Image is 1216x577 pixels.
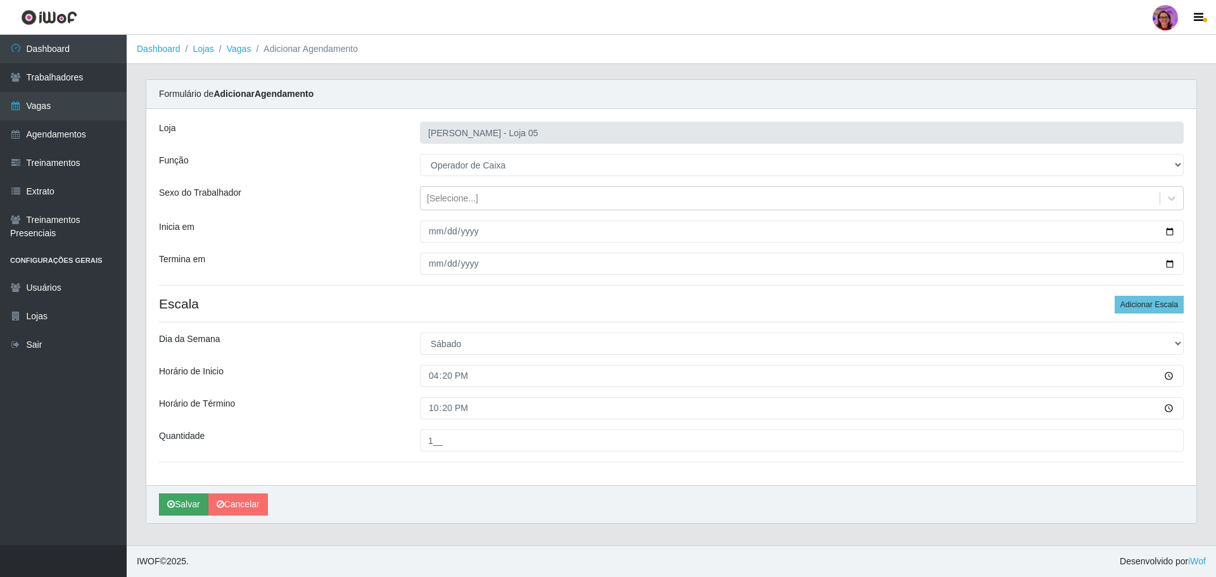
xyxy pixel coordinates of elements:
[1188,556,1206,566] a: iWof
[159,397,235,410] label: Horário de Término
[146,80,1196,109] div: Formulário de
[213,89,313,99] strong: Adicionar Agendamento
[159,154,189,167] label: Função
[159,122,175,135] label: Loja
[1115,296,1184,314] button: Adicionar Escala
[137,555,189,568] span: © 2025 .
[127,35,1216,64] nav: breadcrumb
[137,44,180,54] a: Dashboard
[159,253,205,266] label: Termina em
[159,429,205,443] label: Quantidade
[420,397,1184,419] input: 00:00
[420,220,1184,243] input: 00/00/0000
[159,333,220,346] label: Dia da Semana
[159,186,241,200] label: Sexo do Trabalhador
[159,296,1184,312] h4: Escala
[420,365,1184,387] input: 00:00
[227,44,251,54] a: Vagas
[1120,555,1206,568] span: Desenvolvido por
[420,253,1184,275] input: 00/00/0000
[159,493,208,516] button: Salvar
[420,429,1184,452] input: Informe a quantidade...
[137,556,160,566] span: IWOF
[21,10,77,25] img: CoreUI Logo
[427,192,478,205] div: [Selecione...]
[159,220,194,234] label: Inicia em
[251,42,358,56] li: Adicionar Agendamento
[159,365,224,378] label: Horário de Inicio
[193,44,213,54] a: Lojas
[208,493,268,516] a: Cancelar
